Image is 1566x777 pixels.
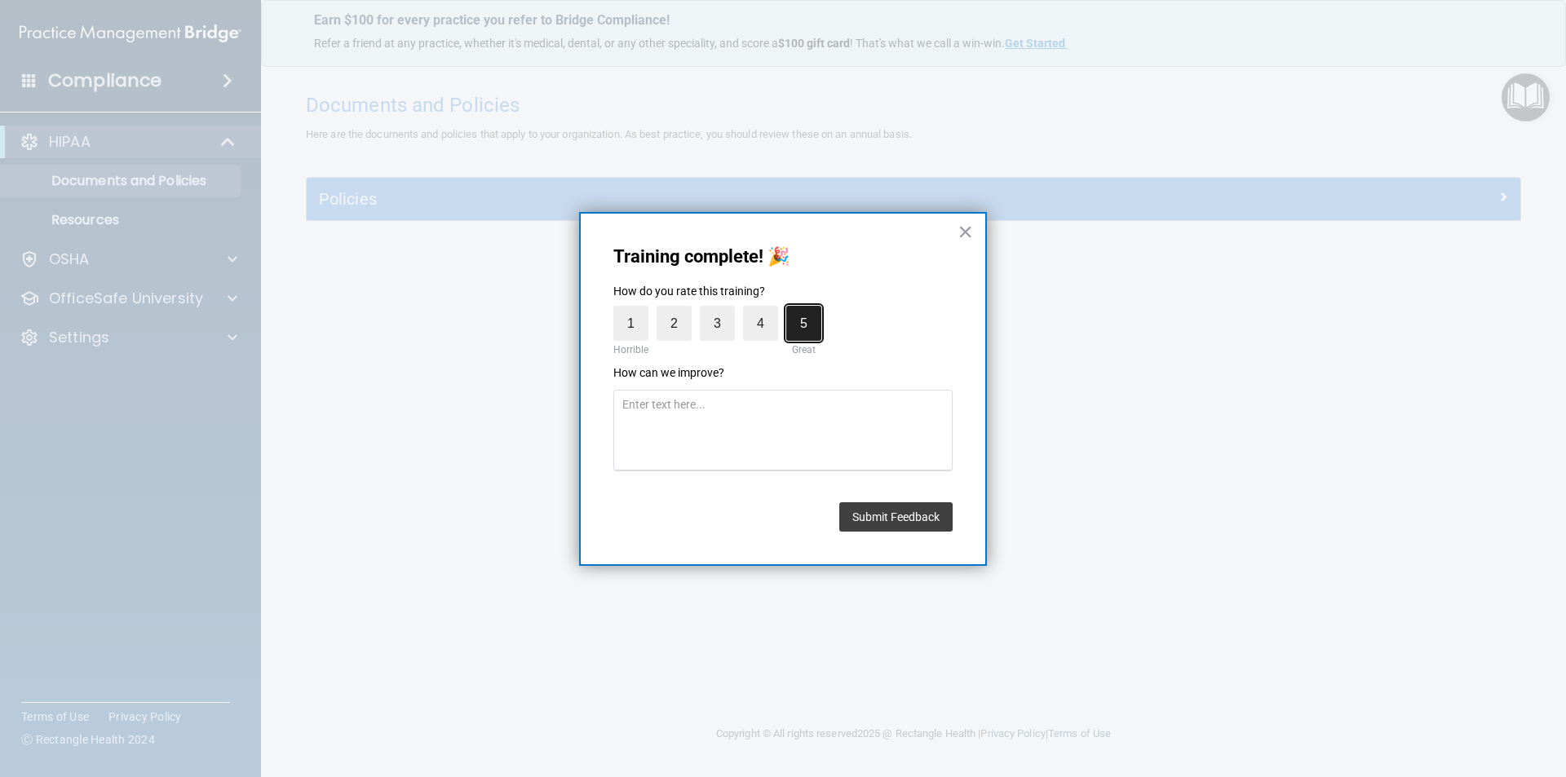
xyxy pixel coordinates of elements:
label: 1 [613,306,648,341]
label: 4 [743,306,778,341]
p: Training complete! 🎉 [613,246,953,267]
label: 5 [786,306,821,341]
label: 2 [657,306,692,341]
p: How can we improve? [613,365,953,382]
button: Close [958,219,973,245]
div: Great [786,341,821,359]
button: Submit Feedback [839,502,953,532]
p: How do you rate this training? [613,284,953,300]
div: Horrible [609,341,652,359]
label: 3 [700,306,735,341]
